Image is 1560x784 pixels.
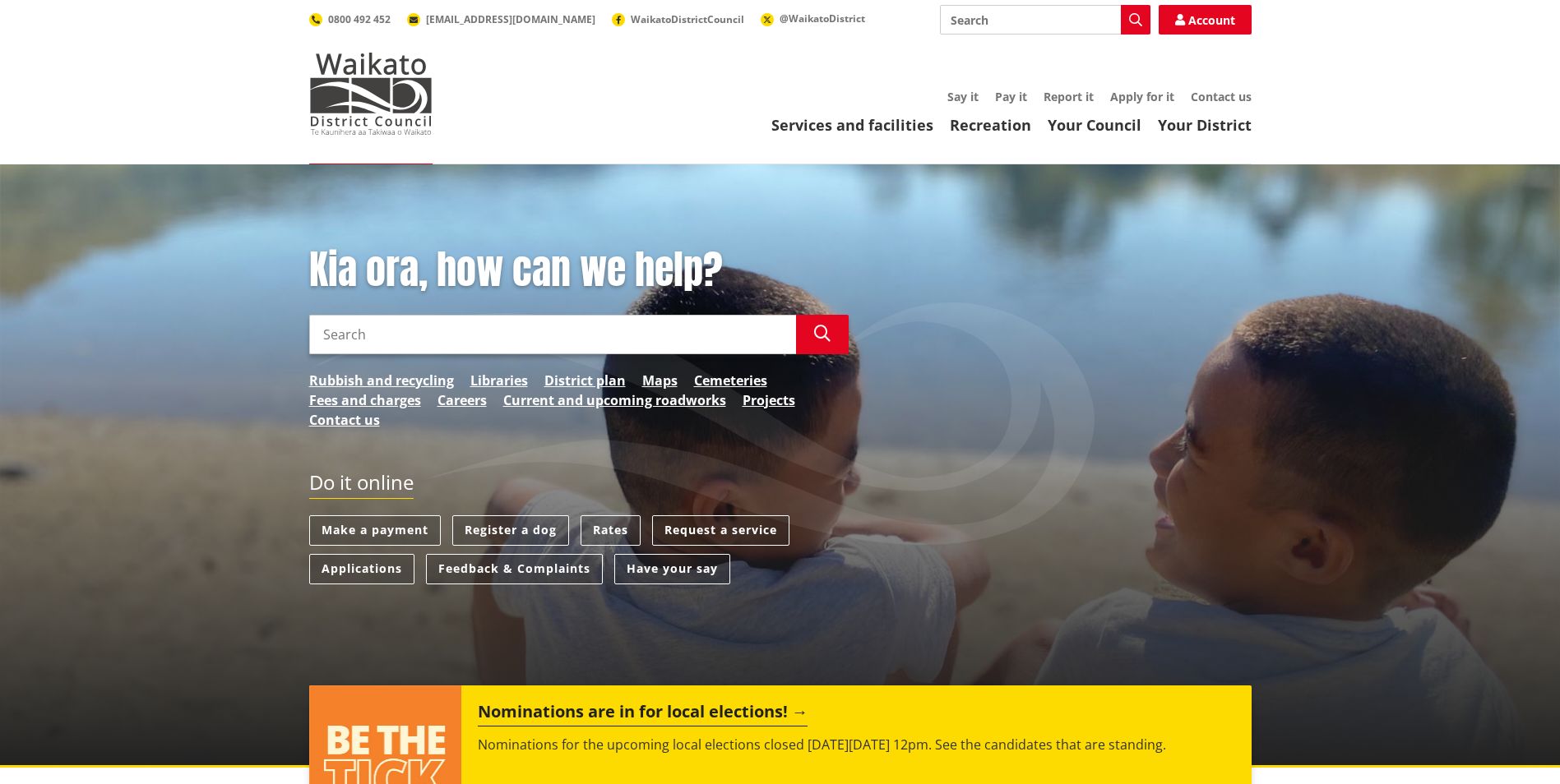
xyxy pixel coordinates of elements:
[452,515,569,546] a: Register a dog
[426,554,603,584] a: Feedback & Complaints
[1044,89,1094,104] a: Report it
[652,515,789,546] a: Request a service
[478,702,808,726] h2: Nominations are in for local elections!
[631,12,744,26] span: WaikatoDistrictCouncil
[426,12,595,26] span: [EMAIL_ADDRESS][DOMAIN_NAME]
[743,390,795,410] a: Projects
[328,12,391,26] span: 0800 492 452
[309,247,849,294] h1: Kia ora, how can we help?
[309,554,414,584] a: Applications
[581,515,641,546] a: Rates
[995,89,1027,104] a: Pay it
[614,554,730,584] a: Have your say
[1110,89,1174,104] a: Apply for it
[309,371,454,390] a: Rubbish and recycling
[950,115,1031,135] a: Recreation
[503,390,726,410] a: Current and upcoming roadworks
[309,471,414,500] h2: Do it online
[1159,5,1252,35] a: Account
[309,515,441,546] a: Make a payment
[407,12,595,26] a: [EMAIL_ADDRESS][DOMAIN_NAME]
[694,371,767,390] a: Cemeteries
[761,12,865,25] a: @WaikatoDistrict
[1158,115,1252,135] a: Your District
[437,390,487,410] a: Careers
[309,53,433,135] img: Waikato District Council - Te Kaunihera aa Takiwaa o Waikato
[309,390,421,410] a: Fees and charges
[544,371,626,390] a: District plan
[612,12,744,26] a: WaikatoDistrictCouncil
[1048,115,1141,135] a: Your Council
[947,89,979,104] a: Say it
[309,315,796,354] input: Search input
[1191,89,1252,104] a: Contact us
[771,115,933,135] a: Services and facilities
[940,5,1150,35] input: Search input
[478,735,1234,754] p: Nominations for the upcoming local elections closed [DATE][DATE] 12pm. See the candidates that ar...
[309,410,380,430] a: Contact us
[470,371,528,390] a: Libraries
[642,371,678,390] a: Maps
[780,12,865,25] span: @WaikatoDistrict
[309,12,391,26] a: 0800 492 452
